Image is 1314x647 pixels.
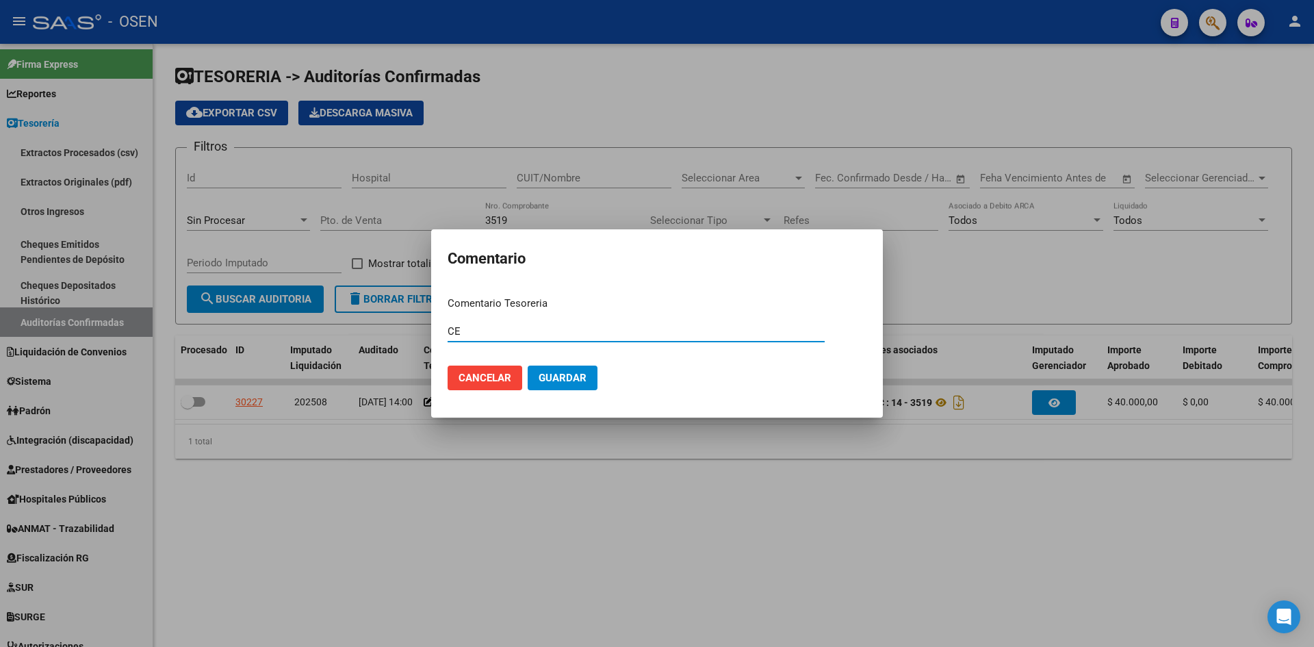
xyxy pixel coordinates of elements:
[1267,600,1300,633] div: Open Intercom Messenger
[448,296,866,312] p: Comentario Tesoreria
[528,366,597,390] button: Guardar
[448,366,522,390] button: Cancelar
[459,372,511,384] span: Cancelar
[448,246,866,272] h2: Comentario
[539,372,587,384] span: Guardar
